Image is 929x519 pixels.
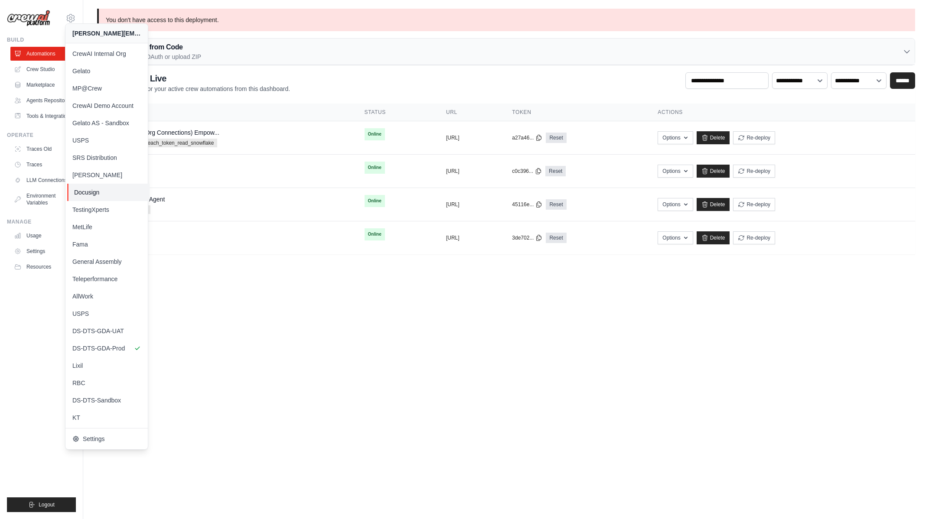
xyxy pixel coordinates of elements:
[72,119,141,127] span: Gelato AS - Sandbox
[10,229,76,243] a: Usage
[65,305,148,322] a: USPS
[39,501,55,508] span: Logout
[733,231,775,244] button: Re-deploy
[546,233,566,243] a: Reset
[65,166,148,184] a: [PERSON_NAME]
[65,357,148,374] a: Lixil
[65,45,148,62] a: CrewAI Internal Org
[97,9,915,31] p: You don't have access to this deployment.
[65,114,148,132] a: Gelato AS - Sandbox
[10,189,76,210] a: Environment Variables
[886,477,929,519] iframe: Chat Widget
[10,260,76,274] button: Resources
[72,413,141,422] span: KT
[10,244,76,258] a: Settings
[97,84,290,93] p: Manage and monitor your active crew automations from this dashboard.
[26,263,51,270] span: Resources
[697,231,730,244] a: Delete
[72,67,141,75] span: Gelato
[97,104,354,121] th: Crew
[72,84,141,93] span: MP@Crew
[10,158,76,172] a: Traces
[72,101,141,110] span: CrewAI Demo Account
[10,142,76,156] a: Traces Old
[65,288,148,305] a: AllWork
[436,104,502,121] th: URL
[65,201,148,218] a: TestingXperts
[512,134,542,141] button: a27a46...
[65,62,148,80] a: Gelato
[72,292,141,301] span: AllWork
[72,309,141,318] span: USPS
[647,104,915,121] th: Actions
[365,228,385,240] span: Online
[7,36,76,43] div: Build
[65,80,148,97] a: MP@Crew
[72,327,141,335] span: DS-DTS-GDA-UAT
[10,173,76,187] a: LLM Connections
[10,94,76,107] a: Agents Repository
[658,198,693,211] button: Options
[733,165,775,178] button: Re-deploy
[697,198,730,211] a: Delete
[125,42,201,52] h3: Deploy from Code
[733,198,775,211] button: Re-deploy
[546,199,566,210] a: Reset
[7,10,50,27] img: Logo
[7,497,76,512] button: Logout
[135,139,217,147] span: outreach_token_read_snowflake
[72,379,141,387] span: RBC
[72,171,141,179] span: [PERSON_NAME]
[658,231,693,244] button: Options
[65,149,148,166] a: SRS Distribution
[502,104,647,121] th: Token
[65,253,148,270] a: General Assembly
[365,162,385,174] span: Online
[72,136,141,145] span: USPS
[65,322,148,340] a: DS-DTS-GDA-UAT
[697,131,730,144] a: Delete
[67,184,150,201] a: Docusign
[72,29,141,38] div: [PERSON_NAME][EMAIL_ADDRESS][DOMAIN_NAME]
[10,47,76,61] a: Automations
[512,234,542,241] button: 3de702...
[10,109,76,123] a: Tools & Integrations
[658,165,693,178] button: Options
[72,205,141,214] span: TestingXperts
[72,275,141,283] span: Teleperformance
[545,166,566,176] a: Reset
[65,218,148,236] a: MetLife
[512,168,542,175] button: c0c396...
[697,165,730,178] a: Delete
[72,435,141,443] span: Settings
[365,128,385,140] span: Online
[65,374,148,392] a: RBC
[97,72,290,84] h2: Automations Live
[125,52,201,61] p: GitHub OAuth or upload ZIP
[65,430,148,448] a: Settings
[72,49,141,58] span: CrewAI Internal Org
[108,129,219,136] a: ( Testing This Org Connections) Empow...
[65,97,148,114] a: CrewAI Demo Account
[7,218,76,225] div: Manage
[72,361,141,370] span: Lixil
[65,236,148,253] a: Fama
[72,153,141,162] span: SRS Distribution
[10,62,76,76] a: Crew Studio
[65,409,148,426] a: KT
[546,133,566,143] a: Reset
[65,132,148,149] a: USPS
[74,188,143,197] span: Docusign
[658,131,693,144] button: Options
[7,132,76,139] div: Operate
[65,392,148,409] a: DS-DTS-Sandbox
[72,223,141,231] span: MetLife
[365,195,385,207] span: Online
[72,240,141,249] span: Fama
[65,270,148,288] a: Teleperformance
[10,78,76,92] a: Marketplace
[512,201,542,208] button: 45116e...
[354,104,436,121] th: Status
[72,344,141,353] span: DS-DTS-GDA-Prod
